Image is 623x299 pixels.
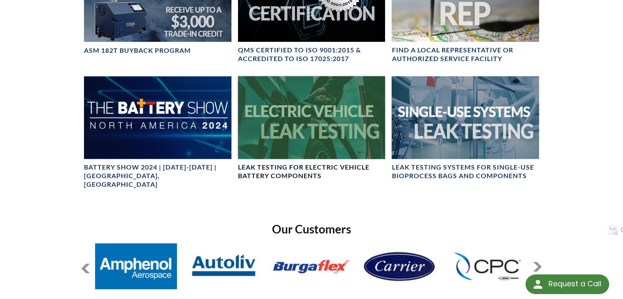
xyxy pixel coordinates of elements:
h4: Leak Testing Systems for Single-Use Bioprocess Bags and Components [392,163,539,180]
img: Burgaflex.jpg [271,243,353,289]
a: Electric Vehicle Leak Testing BannerLeak Testing for Electric Vehicle Battery Components [238,76,385,180]
h2: Our Customers [81,222,543,237]
a: The Battery Show 2024 bannerBattery Show 2024 | [DATE]-[DATE] | [GEOGRAPHIC_DATA], [GEOGRAPHIC_DATA] [84,76,231,189]
div: Request a Call [526,274,609,294]
img: Carrier.jpg [358,243,440,289]
h4: Battery Show 2024 | [DATE]-[DATE] | [GEOGRAPHIC_DATA], [GEOGRAPHIC_DATA] [84,163,231,188]
img: Colder-Products.jpg [446,243,528,289]
a: Single-Use Systems BannerLeak Testing Systems for Single-Use Bioprocess Bags and Components [392,76,539,180]
img: Amphenol.jpg [95,243,177,289]
img: round button [531,278,544,291]
h4: QMS CERTIFIED to ISO 9001:2015 & Accredited to ISO 17025:2017 [238,46,385,63]
h4: FIND A LOCAL REPRESENTATIVE OR AUTHORIZED SERVICE FACILITY [392,46,539,63]
img: Autoliv.jpg [183,243,265,289]
h4: ASM 182T Buyback Program [84,46,191,55]
h4: Leak Testing for Electric Vehicle Battery Components [238,163,385,180]
div: Request a Call [548,274,601,293]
